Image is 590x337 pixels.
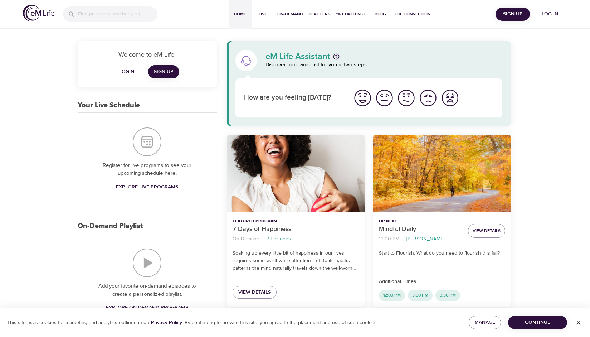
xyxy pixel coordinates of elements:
span: Sign Up [498,10,527,19]
button: Sign Up [496,8,530,21]
p: Welcome to eM Life! [86,50,208,59]
input: Find programs, teachers, etc... [78,6,157,22]
p: 7 Days of Happiness [233,225,359,234]
button: 7 Days of Happiness [227,135,365,212]
p: Featured Program [233,218,359,225]
p: How are you feeling [DATE]? [244,93,343,103]
p: Mindful Daily [379,225,462,234]
p: Add your favorite on-demand episodes to create a personalized playlist. [92,282,203,298]
span: View Details [238,288,271,297]
p: Start to Flourish: What do you need to flourish this fall? [379,250,505,257]
p: 7 Episodes [267,235,291,243]
button: Continue [508,316,567,329]
p: Discover programs just for you in two steps [265,61,503,69]
li: · [262,234,264,244]
img: Your Live Schedule [133,127,161,156]
button: I'm feeling good [374,87,395,109]
img: good [375,88,394,108]
img: worst [440,88,460,108]
button: Log in [533,8,567,21]
span: 3:00 PM [408,292,433,298]
h3: Your Live Schedule [78,101,140,110]
button: Manage [469,316,501,329]
span: Home [231,10,249,18]
p: [PERSON_NAME] [406,235,444,243]
span: Blog [372,10,389,18]
div: 12:00 PM [379,290,405,301]
span: 1% Challenge [336,10,366,18]
a: View Details [233,286,277,299]
img: bad [418,88,438,108]
p: Additional Times [379,278,505,285]
a: Sign Up [148,65,179,78]
p: Register for live programs to see your upcoming schedule here. [92,162,203,178]
button: I'm feeling great [352,87,374,109]
span: Explore On-Demand Programs [106,303,188,312]
img: ok [396,88,416,108]
span: On-Demand [277,10,303,18]
span: Manage [474,318,495,327]
span: Log in [536,10,564,19]
span: 3:30 PM [435,292,460,298]
p: Soaking up every little bit of happiness in our lives requires some worthwhile attention. Left to... [233,250,359,272]
span: 12:00 PM [379,292,405,298]
p: 12:00 PM [379,235,399,243]
img: On-Demand Playlist [133,249,161,277]
span: Teachers [309,10,330,18]
button: I'm feeling worst [439,87,461,109]
a: Explore Live Programs [113,180,181,194]
img: great [353,88,372,108]
nav: breadcrumb [233,234,359,244]
span: Login [118,67,135,76]
span: Continue [514,318,561,327]
button: Mindful Daily [373,135,511,212]
li: · [402,234,404,244]
button: I'm feeling bad [417,87,439,109]
img: eM Life Assistant [240,55,252,66]
a: Privacy Policy [151,319,182,326]
a: Explore On-Demand Programs [103,301,191,314]
span: Explore Live Programs [116,183,178,192]
div: 3:30 PM [435,290,460,301]
span: Live [254,10,272,18]
span: Sign Up [154,67,174,76]
button: View Details [468,224,505,238]
span: The Connection [395,10,430,18]
p: eM Life Assistant [265,52,330,61]
nav: breadcrumb [379,234,462,244]
img: logo [23,5,54,21]
div: 3:00 PM [408,290,433,301]
h3: On-Demand Playlist [78,222,143,230]
p: Up Next [379,218,462,225]
p: On-Demand [233,235,259,243]
span: View Details [473,227,501,235]
button: I'm feeling ok [395,87,417,109]
button: Login [115,65,138,78]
